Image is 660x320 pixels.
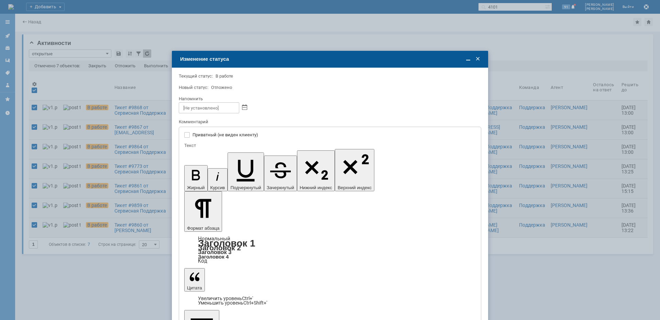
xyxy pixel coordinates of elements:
[187,185,205,190] span: Жирный
[230,185,261,190] span: Подчеркнутый
[211,85,232,90] span: Отложено
[184,191,222,232] button: Формат абзаца
[335,149,374,191] button: Верхний индекс
[198,238,255,249] a: Заголовок 1
[192,132,474,138] label: Приватный (не виден клиенту)
[198,300,267,306] a: Decrease
[198,244,241,252] a: Заголовок 2
[210,185,225,190] span: Курсив
[228,152,264,191] button: Подчеркнутый
[179,96,480,101] div: Напомнить
[179,85,208,90] label: Новый статус:
[297,150,335,191] button: Нижний индекс
[198,236,230,242] a: Нормальный
[264,156,297,191] button: Зачеркнутый
[180,56,481,62] div: Изменение статуса
[465,56,472,62] span: Свернуть (Ctrl + M)
[184,165,208,191] button: Жирный
[198,249,231,255] a: Заголовок 3
[267,185,294,190] span: Зачеркнутый
[184,143,474,148] div: Текст
[184,268,205,292] button: Цитата
[208,168,228,191] button: Курсив
[198,254,229,260] a: Заголовок 4
[198,296,253,301] a: Increase
[187,226,219,231] span: Формат абзаца
[179,119,480,125] div: Комментарий
[184,237,476,263] div: Формат абзаца
[300,185,332,190] span: Нижний индекс
[216,73,233,79] span: В работе
[474,56,481,62] span: Закрыть
[198,258,207,264] a: Код
[179,102,239,113] input: [Не установлено]
[187,285,202,290] span: Цитата
[242,296,253,301] span: Ctrl+'
[184,296,476,305] div: Цитата
[243,300,267,306] span: Ctrl+Shift+'
[338,185,372,190] span: Верхний индекс
[179,73,213,79] label: Текущий статус:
